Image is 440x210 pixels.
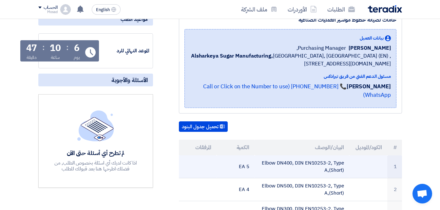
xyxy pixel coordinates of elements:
[255,140,349,155] th: البيان/الوصف
[349,44,391,52] span: [PERSON_NAME]
[191,52,273,60] b: Alsharkeya Sugar Manufacturing,
[297,44,346,52] span: Purchasing Manager,
[349,140,387,155] th: الكود/الموديل
[184,16,396,24] div: خامات لصيانة خطوط مواسير العمليات الصناعية
[66,42,68,53] div: :
[26,44,37,53] div: 47
[44,5,58,10] div: الحساب
[217,140,255,155] th: الكمية
[360,35,384,42] span: بيانات العميل
[387,178,402,201] td: 2
[92,4,121,15] button: English
[42,42,45,53] div: :
[60,4,71,15] img: profile_test.png
[190,73,391,80] div: مسئول الدعم الفني من فريق تيرادكس
[255,155,349,178] td: Elbow DN400, DIN EN10253-2, Type A,(Short)
[48,160,143,172] div: اذا كانت لديك أي اسئلة بخصوص الطلب, من فضلك اطرحها هنا بعد قبولك للطلب
[217,155,255,178] td: 5 EA
[412,184,432,203] div: Open chat
[48,149,143,157] div: لم تطرح أي أسئلة حتى الآن
[387,155,402,178] td: 1
[38,10,58,14] div: Mosad
[282,2,322,17] a: الأوردرات
[179,140,217,155] th: المرفقات
[100,47,149,55] div: الموعد النهائي للرد
[347,82,391,91] strong: [PERSON_NAME]
[387,140,402,155] th: #
[27,54,37,61] div: دقيقة
[179,121,228,132] button: تحميل جدول البنود
[50,44,61,53] div: 10
[77,110,114,141] img: empty_state_list.svg
[96,8,110,12] span: English
[217,178,255,201] td: 4 EA
[51,54,60,61] div: ساعة
[203,82,391,99] a: 📞 [PHONE_NUMBER] (Call or Click on the Number to use WhatsApp)
[255,178,349,201] td: Elbow DN500, DIN EN10253-2, Type A,(Short)
[236,2,282,17] a: ملف الشركة
[322,2,360,17] a: الطلبات
[111,76,148,84] span: الأسئلة والأجوبة
[74,54,80,61] div: يوم
[368,5,402,13] img: Teradix logo
[190,52,391,68] span: [GEOGRAPHIC_DATA], [GEOGRAPHIC_DATA] (EN) ,[STREET_ADDRESS][DOMAIN_NAME]
[74,44,80,53] div: 6
[38,13,153,26] div: مواعيد الطلب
